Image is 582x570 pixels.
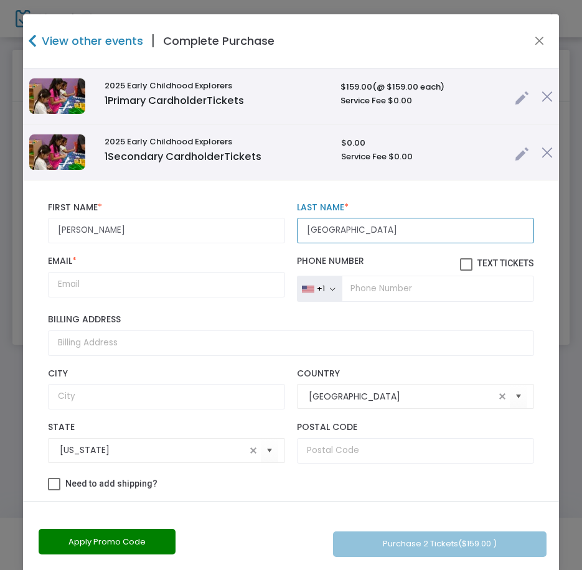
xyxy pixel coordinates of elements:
[48,202,284,213] label: First Name
[48,422,284,433] label: State
[29,134,85,170] img: 6387342166843836232L2A4886.jpg
[495,389,510,404] span: clear
[261,437,278,463] button: Select
[29,78,85,114] img: 6387342166843836232L2A4886.jpg
[105,93,244,108] span: Primary Cardholder
[340,96,502,106] h6: Service Fee $0.00
[342,276,533,302] input: Phone Number
[297,256,533,271] label: Phone Number
[297,438,533,464] input: Postal Code
[542,147,553,158] img: cross.png
[510,384,527,409] button: Select
[207,93,244,108] span: Tickets
[48,256,284,267] label: Email
[48,368,284,380] label: City
[309,390,494,403] input: Select Country
[60,444,245,457] input: Select State
[105,137,329,147] h6: 2025 Early Childhood Explorers
[542,91,553,102] img: cross.png
[317,284,325,294] div: +1
[48,384,284,409] input: City
[105,81,328,91] h6: 2025 Early Childhood Explorers
[105,149,108,164] span: 1
[531,33,547,49] button: Close
[48,272,284,297] input: Email
[143,30,163,52] span: |
[372,81,444,93] span: (@ $159.00 each)
[39,32,143,49] h4: View other events
[297,202,533,213] label: Last Name
[341,138,502,148] h6: $0.00
[39,529,176,554] button: Apply Promo Code
[340,82,502,92] h6: $159.00
[48,314,533,325] label: Billing Address
[48,218,284,243] input: First Name
[297,218,533,243] input: Last Name
[105,149,261,164] span: Secondary Cardholder
[341,152,502,162] h6: Service Fee $0.00
[477,258,534,268] span: Text Tickets
[48,330,533,356] input: Billing Address
[297,276,342,302] button: +1
[224,149,261,164] span: Tickets
[297,368,533,380] label: Country
[105,93,108,108] span: 1
[246,443,261,458] span: clear
[163,32,275,49] h4: Complete Purchase
[65,479,157,488] span: Need to add shipping?
[297,422,533,433] label: Postal Code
